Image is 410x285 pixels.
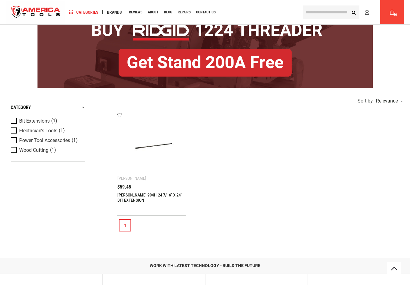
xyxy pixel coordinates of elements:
a: Contact Us [193,8,218,16]
span: Bit Extensions [19,118,50,124]
img: America Tools [6,1,65,24]
span: Repairs [178,10,191,14]
span: Categories [69,10,98,14]
div: Product Filters [11,97,85,162]
span: Electrician's Tools [19,128,57,134]
span: Blog [164,10,172,14]
a: Power Tool Accessories (1) [11,137,84,144]
span: Contact Us [196,10,216,14]
span: (1) [50,148,56,153]
button: Search [348,6,359,18]
a: Repairs [175,8,193,16]
img: GREENLEE 904H-24 7/16 [123,119,180,175]
a: Categories [66,8,101,16]
a: [PERSON_NAME] 904H-24 7/16" X 24" BIT EXTENSION [117,193,182,203]
span: Power Tool Accessories [19,138,70,143]
a: Blog [161,8,175,16]
span: Wood Cutting [19,148,48,153]
a: 1 [119,219,131,231]
a: store logo [6,1,65,24]
a: Wood Cutting (1) [11,147,84,154]
span: Sort by [358,99,373,103]
span: 30 [394,13,397,16]
a: Brands [104,8,125,16]
span: $59.45 [117,185,131,189]
span: Brands [107,10,122,14]
img: BOGO: Buy RIDGID® 1224 Threader, Get Stand 200A Free! [37,7,373,88]
a: Electrician's Tools (1) [11,127,84,134]
div: Relevance [374,99,402,103]
span: About [148,10,159,14]
a: About [145,8,161,16]
div: [PERSON_NAME] [117,176,146,181]
div: category [11,103,85,112]
span: Reviews [129,10,142,14]
span: (1) [59,128,65,133]
a: Reviews [126,8,145,16]
a: Bit Extensions (1) [11,118,84,124]
span: (1) [51,118,57,123]
span: (1) [72,138,78,143]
